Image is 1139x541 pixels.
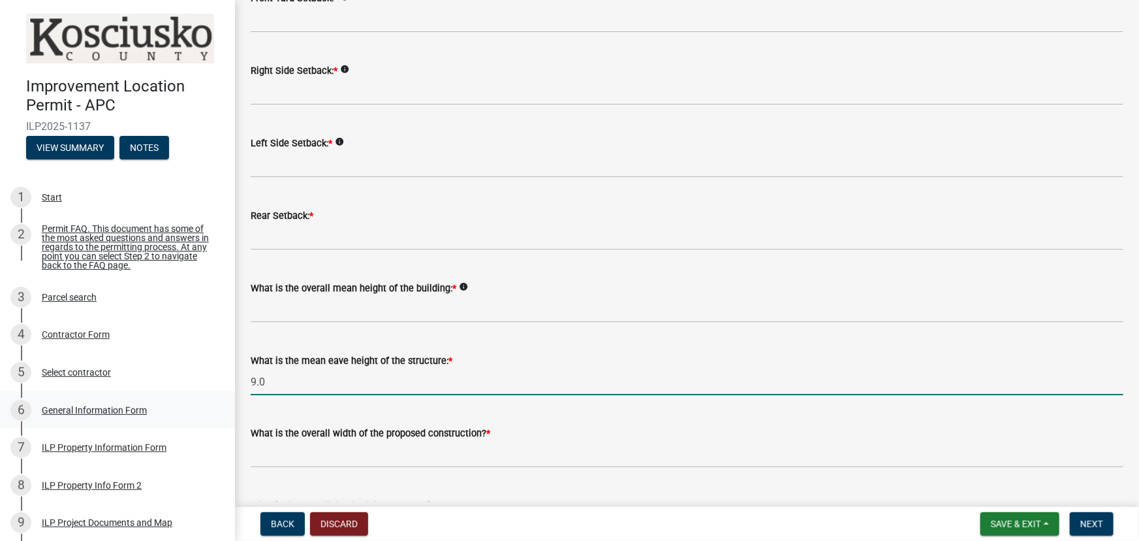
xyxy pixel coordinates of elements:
[42,224,214,270] div: Permit FAQ. This document has some of the most asked questions and answers in regards to the perm...
[251,212,313,221] label: Rear Setback:
[335,137,344,146] i: info
[42,518,172,527] div: ILP Project Documents and Map
[10,362,31,383] div: 5
[26,120,209,133] span: ILP2025-1137
[271,519,294,529] span: Back
[10,475,31,496] div: 8
[26,143,114,154] wm-modal-confirm: Summary
[260,512,305,536] button: Back
[26,77,225,115] h4: Improvement Location Permit - APC
[10,224,31,245] div: 2
[251,139,332,148] label: Left Side Setback:
[119,143,169,154] wm-modal-confirm: Notes
[1080,519,1103,529] span: Next
[10,287,31,308] div: 3
[42,443,166,452] div: ILP Property Information Form
[10,437,31,458] div: 7
[42,330,110,339] div: Contractor Form
[10,187,31,208] div: 1
[26,136,114,159] button: View Summary
[991,519,1041,529] span: Save & Exit
[42,293,97,302] div: Parcel search
[340,65,349,74] i: info
[42,368,111,377] div: Select contractor
[251,357,452,366] label: What is the mean eave height of the structure:
[251,429,490,438] label: What is the overall width of the proposed construction?
[459,282,468,291] i: info
[119,136,169,159] button: Notes
[42,481,142,490] div: ILP Property Info Form 2
[26,14,214,63] img: Kosciusko County, Indiana
[980,512,1059,536] button: Save & Exit
[10,400,31,421] div: 6
[251,284,456,293] label: What is the overall mean height of the building:
[1070,512,1114,536] button: Next
[10,324,31,345] div: 4
[251,67,337,76] label: Right Side Setback:
[310,512,368,536] button: Discard
[42,193,62,202] div: Start
[42,406,147,415] div: General Information Form
[10,512,31,533] div: 9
